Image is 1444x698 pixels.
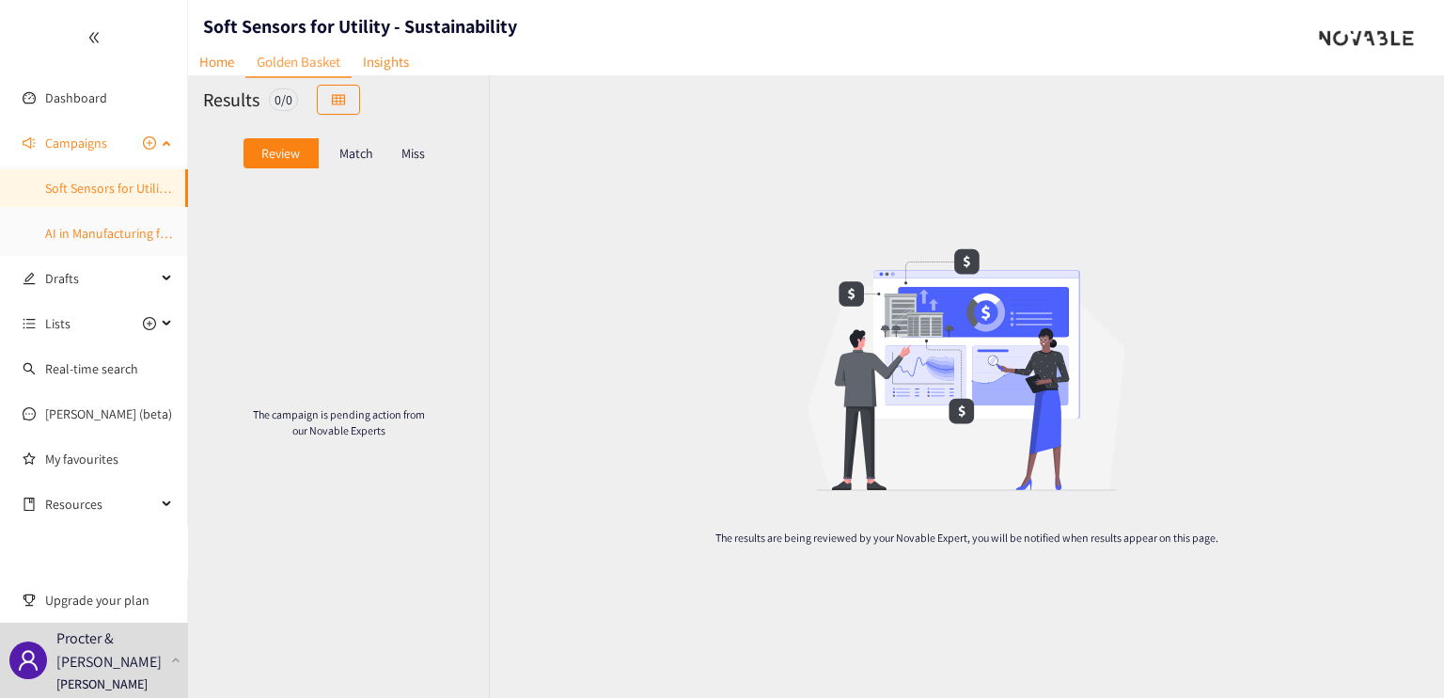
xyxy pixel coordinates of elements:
a: Soft Sensors for Utility - Sustainability [45,180,254,197]
span: Resources [45,485,156,523]
span: plus-circle [143,136,156,150]
span: user [17,649,39,672]
span: edit [23,272,36,285]
span: unordered-list [23,317,36,330]
p: Match [339,146,373,161]
div: 0 / 0 [269,88,298,111]
a: Real-time search [45,360,138,377]
p: [PERSON_NAME] [56,674,148,694]
p: Review [261,146,300,161]
a: Golden Basket [245,47,352,78]
p: Procter & [PERSON_NAME] [56,627,164,674]
span: Upgrade your plan [45,581,173,619]
p: The results are being reviewed by your Novable Expert, you will be notified when results appear o... [691,530,1242,546]
p: The campaign is pending action from our Novable Experts [248,406,429,438]
h2: Results [203,87,259,113]
span: sound [23,136,36,150]
h1: Soft Sensors for Utility - Sustainability [203,13,517,40]
a: Home [188,47,245,76]
span: Campaigns [45,124,107,162]
span: Lists [45,305,71,342]
span: Drafts [45,260,156,297]
span: book [23,498,36,511]
a: My favourites [45,440,173,478]
span: table [332,93,345,108]
iframe: Chat Widget [1350,608,1444,698]
p: Miss [401,146,425,161]
a: Dashboard [45,89,107,106]
span: trophy [23,594,36,607]
button: table [317,85,360,115]
a: Insights [352,47,420,76]
a: AI in Manufacturing for Utilities [45,225,217,242]
span: plus-circle [143,317,156,330]
a: [PERSON_NAME] (beta) [45,405,172,422]
span: double-left [87,31,101,44]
